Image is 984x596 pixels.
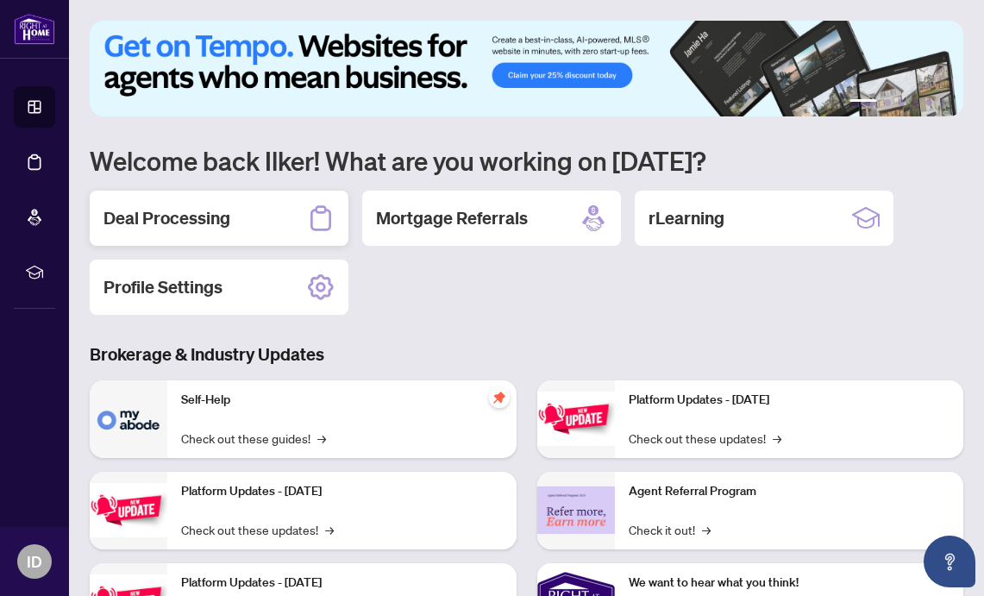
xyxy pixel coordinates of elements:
button: 3 [898,99,905,106]
p: Platform Updates - [DATE] [629,391,950,410]
button: 2 [884,99,891,106]
a: Check out these updates!→ [181,520,334,539]
img: Platform Updates - June 23, 2025 [537,392,615,446]
h2: Deal Processing [103,206,230,230]
a: Check out these guides!→ [181,429,326,448]
span: → [317,429,326,448]
img: Slide 0 [90,21,963,116]
p: Self-Help [181,391,503,410]
span: → [325,520,334,539]
span: → [773,429,781,448]
button: 5 [925,99,932,106]
p: We want to hear what you think! [629,574,950,593]
h2: Mortgage Referrals [376,206,528,230]
a: Check it out!→ [629,520,711,539]
button: 1 [849,99,877,106]
span: → [702,520,711,539]
img: Self-Help [90,380,167,458]
p: Platform Updates - [DATE] [181,482,503,501]
a: Check out these updates!→ [629,429,781,448]
p: Platform Updates - [DATE] [181,574,503,593]
h2: Profile Settings [103,275,222,299]
h2: rLearning [649,206,724,230]
img: Agent Referral Program [537,486,615,534]
button: 6 [939,99,946,106]
span: pushpin [489,387,510,408]
button: Open asap [924,536,975,587]
h3: Brokerage & Industry Updates [90,342,963,367]
img: logo [14,13,55,45]
span: ID [27,549,42,574]
p: Agent Referral Program [629,482,950,501]
h1: Welcome back Ilker! What are you working on [DATE]? [90,144,963,177]
img: Platform Updates - September 16, 2025 [90,483,167,537]
button: 4 [912,99,918,106]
